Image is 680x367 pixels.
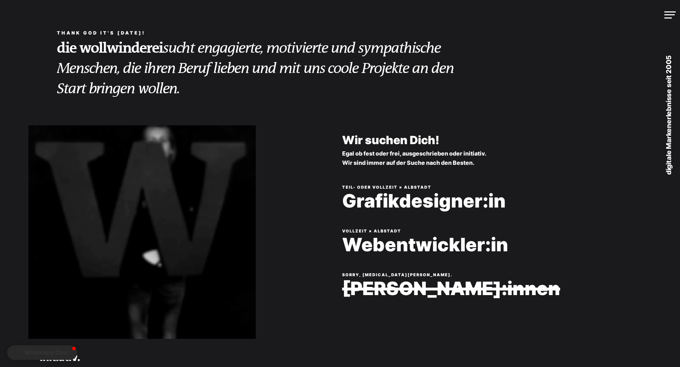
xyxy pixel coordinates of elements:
em: sucht engagierte, motivierte und sympathische Menschen, die ihren Beruf lieben und mit uns coole ... [57,40,454,97]
p: Teil- oder Vollzeit × Albstadt [342,184,662,191]
p: Vollzeit × Albstadt [342,228,662,235]
h2: Initiativ. [40,352,305,363]
a: Grafikdesigner:in [342,191,662,211]
h5: Thank god it's [DATE]! [57,28,652,38]
a: die wollwinderei [57,38,163,57]
a: Webentwickler:in [342,235,662,255]
p: SORRY, [MEDICAL_DATA][PERSON_NAME]. [342,272,662,278]
p: Egal ob fest oder frei, ausgeschrieben oder initiativ. Wir sind immer auf der Suche nach den Besten. [342,149,662,167]
h2: Wir suchen Dich! [342,134,662,146]
strong: die wollwinderei [57,40,163,57]
button: WhatsApp Chat [7,345,77,360]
